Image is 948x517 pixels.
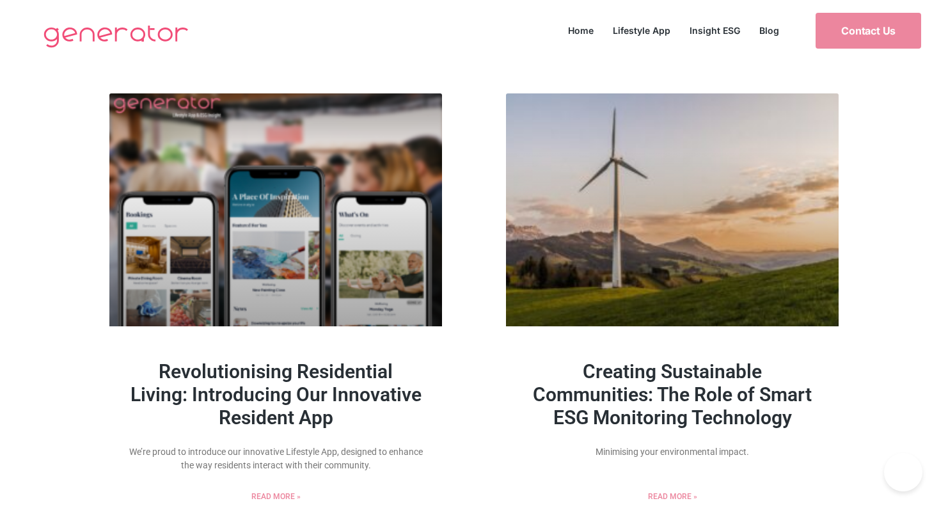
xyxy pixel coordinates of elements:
a: Insight ESG [680,22,750,39]
a: Revolutionising Residential Living: Introducing Our Innovative Resident App [130,360,422,429]
a: Creating Sustainable Communities: The Role of Smart ESG Monitoring Technology [533,360,812,429]
iframe: Toggle Customer Support [884,453,922,491]
p: We’re proud to introduce our innovative Lifestyle App, designed to enhance the way residents inte... [129,445,423,472]
a: Contact Us [816,13,921,49]
a: Lifestyle App [603,22,680,39]
a: Home [558,22,603,39]
a: Read more about Creating Sustainable Communities: The Role of Smart ESG Monitoring Technology [648,491,697,502]
a: Read more about Revolutionising Residential Living: Introducing Our Innovative Resident App [251,491,301,502]
p: Minimising your environmental impact. [525,445,819,459]
nav: Menu [558,22,789,39]
span: Contact Us [841,26,896,36]
a: Blog [750,22,789,39]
